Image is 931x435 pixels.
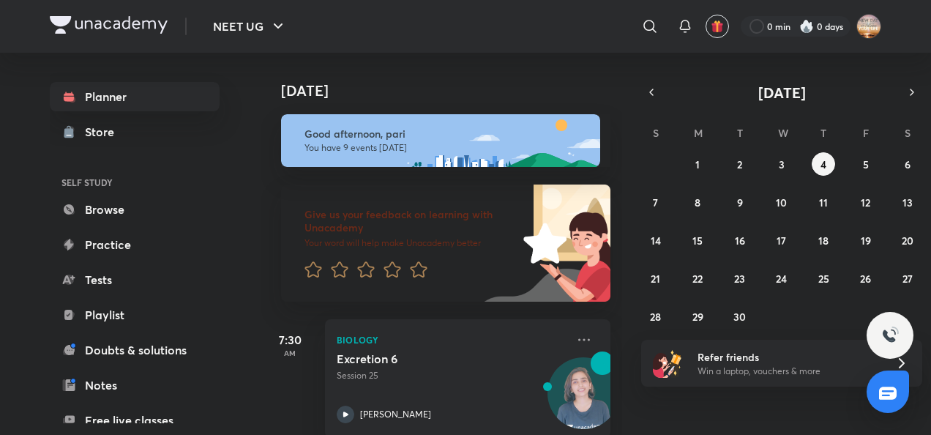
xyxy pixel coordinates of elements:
[698,365,878,378] p: Win a laptop, vouchers & more
[861,234,871,248] abbr: September 19, 2025
[770,228,793,252] button: September 17, 2025
[812,267,835,290] button: September 25, 2025
[686,228,709,252] button: September 15, 2025
[204,12,296,41] button: NEET UG
[651,234,661,248] abbr: September 14, 2025
[711,20,724,33] img: avatar
[820,126,826,140] abbr: Thursday
[776,272,787,286] abbr: September 24, 2025
[737,196,743,209] abbr: September 9, 2025
[653,349,682,378] img: referral
[818,272,829,286] abbr: September 25, 2025
[820,157,826,171] abbr: September 4, 2025
[337,369,567,382] p: Session 25
[85,123,123,141] div: Store
[686,190,709,214] button: September 8, 2025
[474,185,610,302] img: feedback_image
[770,152,793,176] button: September 3, 2025
[863,157,869,171] abbr: September 5, 2025
[653,196,658,209] abbr: September 7, 2025
[50,371,220,400] a: Notes
[818,234,829,248] abbr: September 18, 2025
[650,310,661,324] abbr: September 28, 2025
[902,272,913,286] abbr: September 27, 2025
[733,310,746,324] abbr: September 30, 2025
[896,228,919,252] button: September 20, 2025
[698,349,878,365] h6: Refer friends
[779,157,785,171] abbr: September 3, 2025
[50,300,220,330] a: Playlist
[261,349,319,357] p: AM
[854,152,878,176] button: September 5, 2025
[695,157,700,171] abbr: September 1, 2025
[304,127,587,141] h6: Good afternoon, pari
[896,190,919,214] button: September 13, 2025
[662,82,902,103] button: [DATE]
[337,352,519,366] h5: Excretion 6
[50,170,220,195] h6: SELF STUDY
[861,196,870,209] abbr: September 12, 2025
[902,196,913,209] abbr: September 13, 2025
[692,310,703,324] abbr: September 29, 2025
[360,408,431,421] p: [PERSON_NAME]
[735,234,745,248] abbr: September 16, 2025
[50,117,220,146] a: Store
[281,114,600,167] img: afternoon
[896,152,919,176] button: September 6, 2025
[261,331,319,349] h5: 7:30
[860,272,871,286] abbr: September 26, 2025
[50,265,220,294] a: Tests
[644,190,668,214] button: September 7, 2025
[728,228,752,252] button: September 16, 2025
[799,19,814,34] img: streak
[758,83,806,103] span: [DATE]
[778,126,788,140] abbr: Wednesday
[50,16,168,34] img: Company Logo
[50,406,220,435] a: Free live classes
[692,234,703,248] abbr: September 15, 2025
[686,267,709,290] button: September 22, 2025
[50,195,220,224] a: Browse
[777,234,786,248] abbr: September 17, 2025
[692,272,703,286] abbr: September 22, 2025
[812,190,835,214] button: September 11, 2025
[728,152,752,176] button: September 2, 2025
[770,190,793,214] button: September 10, 2025
[50,82,220,111] a: Planner
[770,267,793,290] button: September 24, 2025
[734,272,745,286] abbr: September 23, 2025
[881,327,899,344] img: ttu
[706,15,729,38] button: avatar
[686,305,709,328] button: September 29, 2025
[644,267,668,290] button: September 21, 2025
[304,237,518,249] p: Your word will help make Unacademy better
[694,126,703,140] abbr: Monday
[896,267,919,290] button: September 27, 2025
[854,190,878,214] button: September 12, 2025
[728,267,752,290] button: September 23, 2025
[863,126,869,140] abbr: Friday
[728,305,752,328] button: September 30, 2025
[644,228,668,252] button: September 14, 2025
[812,152,835,176] button: September 4, 2025
[854,228,878,252] button: September 19, 2025
[651,272,660,286] abbr: September 21, 2025
[695,196,700,209] abbr: September 8, 2025
[905,157,911,171] abbr: September 6, 2025
[50,230,220,259] a: Practice
[304,142,587,154] p: You have 9 events [DATE]
[728,190,752,214] button: September 9, 2025
[902,234,913,248] abbr: September 20, 2025
[737,157,742,171] abbr: September 2, 2025
[281,82,625,100] h4: [DATE]
[50,335,220,365] a: Doubts & solutions
[856,14,881,39] img: pari Neekhra
[50,16,168,37] a: Company Logo
[653,126,659,140] abbr: Sunday
[854,267,878,290] button: September 26, 2025
[304,208,518,234] h6: Give us your feedback on learning with Unacademy
[819,196,828,209] abbr: September 11, 2025
[686,152,709,176] button: September 1, 2025
[812,228,835,252] button: September 18, 2025
[905,126,911,140] abbr: Saturday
